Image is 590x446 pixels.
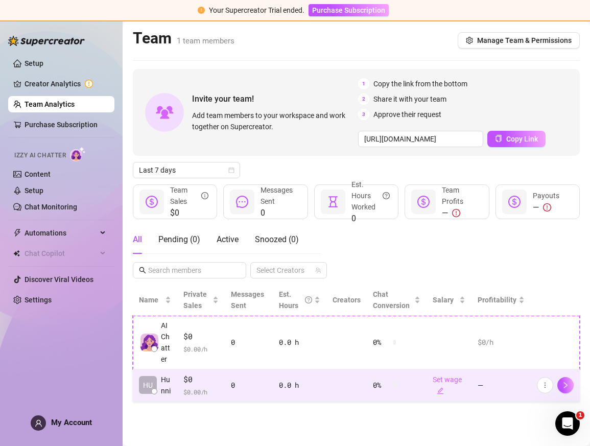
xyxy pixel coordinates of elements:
span: user [35,419,42,427]
img: Chat Copilot [13,250,20,257]
span: Salary [433,296,454,304]
span: Chat Conversion [373,290,410,310]
span: Invite your team! [192,92,358,105]
a: Purchase Subscription [309,6,389,14]
span: Approve their request [373,109,441,120]
span: $0 [183,373,219,386]
img: izzy-ai-chatter-avatar-DDCN_rTZ.svg [140,334,158,351]
span: Your Supercreator Trial ended. [209,6,304,14]
div: $0 /h [478,337,525,348]
span: team [315,267,321,273]
a: Purchase Subscription [25,121,98,129]
button: Manage Team & Permissions [458,32,580,49]
span: Copy Link [506,135,538,143]
span: Izzy AI Chatter [14,151,66,160]
span: $0 [170,207,208,219]
span: Copy the link from the bottom [373,78,467,89]
span: calendar [228,167,234,173]
img: AI Chatter [70,147,86,161]
div: — [533,201,559,214]
td: — [471,369,531,402]
div: — [442,207,480,219]
span: Team Profits [442,186,463,205]
div: 0.0 h [279,380,320,391]
span: Chat Copilot [25,245,97,262]
span: 0 [261,207,299,219]
span: message [236,196,248,208]
span: edit [437,387,444,394]
span: dollar-circle [508,196,521,208]
a: Content [25,170,51,178]
div: Pending ( 0 ) [158,233,200,246]
span: hourglass [327,196,339,208]
a: Chat Monitoring [25,203,77,211]
span: Manage Team & Permissions [477,36,572,44]
div: Est. Hours Worked [351,179,390,213]
div: 0 [231,337,267,348]
span: right [562,382,569,389]
span: Messages Sent [261,186,293,205]
span: $ 0.00 /h [183,344,219,354]
span: Last 7 days [139,162,234,178]
span: search [139,267,146,274]
span: 3 [358,109,369,120]
h2: Team [133,29,234,48]
span: exclamation-circle [452,209,460,217]
button: Copy Link [487,131,546,147]
div: Est. Hours [279,289,312,311]
span: 1 [576,411,584,419]
div: Team Sales [170,184,208,207]
span: Active [217,234,239,244]
span: setting [466,37,473,44]
span: 1 team members [177,36,234,45]
span: Automations [25,225,97,241]
span: 0 [351,213,390,225]
span: copy [495,135,502,142]
div: 0.0 h [279,337,320,348]
a: Settings [25,296,52,304]
span: HU [143,380,153,391]
span: question-circle [305,289,312,311]
span: My Account [51,418,92,427]
th: Creators [326,285,367,316]
span: thunderbolt [13,229,21,237]
span: 2 [358,93,369,105]
span: question-circle [383,179,390,213]
span: 0 % [373,380,389,391]
a: Discover Viral Videos [25,275,93,284]
span: Payouts [533,192,559,200]
span: Messages Sent [231,290,264,310]
span: Share it with your team [373,93,446,105]
a: Team Analytics [25,100,75,108]
div: 0 [231,380,267,391]
span: Add team members to your workspace and work together on Supercreator. [192,110,354,132]
span: Private Sales [183,290,207,310]
div: All [133,233,142,246]
a: Set wageedit [433,375,462,395]
a: Setup [25,186,43,195]
span: more [541,382,549,389]
span: AI Chatter [161,320,171,365]
input: Search members [148,265,232,276]
button: Purchase Subscription [309,4,389,16]
th: Name [133,285,177,316]
span: Hunni [161,374,171,396]
span: exclamation-circle [198,7,205,14]
span: Purchase Subscription [312,6,385,14]
span: $ 0.00 /h [183,387,219,397]
span: Snoozed ( 0 ) [255,234,299,244]
span: dollar-circle [417,196,430,208]
span: Name [139,294,163,306]
iframe: Intercom live chat [555,411,580,436]
a: Creator Analytics exclamation-circle [25,76,106,92]
img: logo-BBDzfeDw.svg [8,36,85,46]
span: dollar-circle [146,196,158,208]
span: $0 [183,331,219,343]
a: Setup [25,59,43,67]
span: 1 [358,78,369,89]
span: Profitability [478,296,516,304]
span: info-circle [201,184,208,207]
span: exclamation-circle [543,203,551,212]
span: 0 % [373,337,389,348]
